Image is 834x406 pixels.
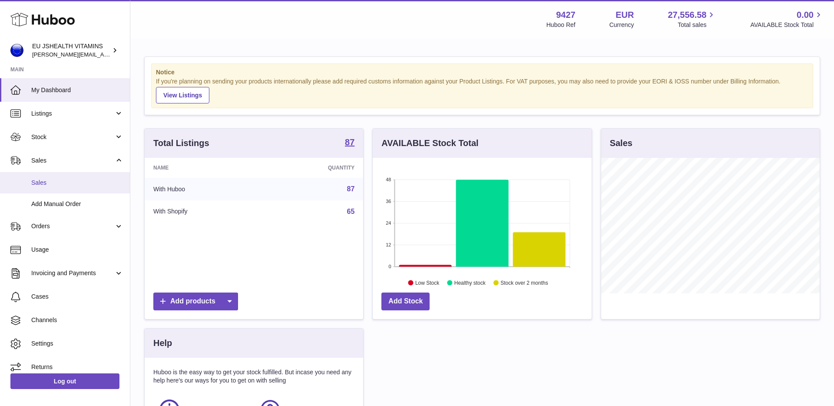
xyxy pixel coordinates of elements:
[10,373,119,389] a: Log out
[32,42,110,59] div: EU JSHEALTH VITAMINS
[389,264,391,269] text: 0
[386,199,391,204] text: 36
[678,21,716,29] span: Total sales
[610,137,632,149] h3: Sales
[31,339,123,348] span: Settings
[31,179,123,187] span: Sales
[386,242,391,247] text: 12
[345,138,354,146] strong: 87
[415,280,440,286] text: Low Stock
[10,44,23,57] img: laura@jessicasepel.com
[145,200,262,223] td: With Shopify
[153,337,172,349] h3: Help
[750,21,824,29] span: AVAILABLE Stock Total
[386,177,391,182] text: 48
[262,158,363,178] th: Quantity
[31,246,123,254] span: Usage
[32,51,174,58] span: [PERSON_NAME][EMAIL_ADDRESS][DOMAIN_NAME]
[31,293,123,301] span: Cases
[156,77,808,103] div: If you're planning on sending your products internationally please add required customs informati...
[153,137,209,149] h3: Total Listings
[616,9,634,21] strong: EUR
[546,21,576,29] div: Huboo Ref
[31,222,114,230] span: Orders
[31,363,123,371] span: Returns
[556,9,576,21] strong: 9427
[501,280,548,286] text: Stock over 2 months
[31,133,114,141] span: Stock
[145,158,262,178] th: Name
[153,368,354,385] p: Huboo is the easy way to get your stock fulfilled. But incase you need any help here's our ways f...
[145,178,262,200] td: With Huboo
[153,293,238,310] a: Add products
[31,269,114,277] span: Invoicing and Payments
[156,68,808,77] strong: Notice
[609,21,634,29] div: Currency
[381,137,478,149] h3: AVAILABLE Stock Total
[31,316,123,324] span: Channels
[31,200,123,208] span: Add Manual Order
[347,185,355,193] a: 87
[750,9,824,29] a: 0.00 AVAILABLE Stock Total
[31,110,114,118] span: Listings
[386,220,391,226] text: 24
[454,280,486,286] text: Healthy stock
[347,208,355,215] a: 65
[668,9,716,29] a: 27,556.58 Total sales
[668,9,706,21] span: 27,556.58
[345,138,354,148] a: 87
[797,9,814,21] span: 0.00
[31,156,114,165] span: Sales
[31,86,123,94] span: My Dashboard
[156,87,209,103] a: View Listings
[381,293,430,310] a: Add Stock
